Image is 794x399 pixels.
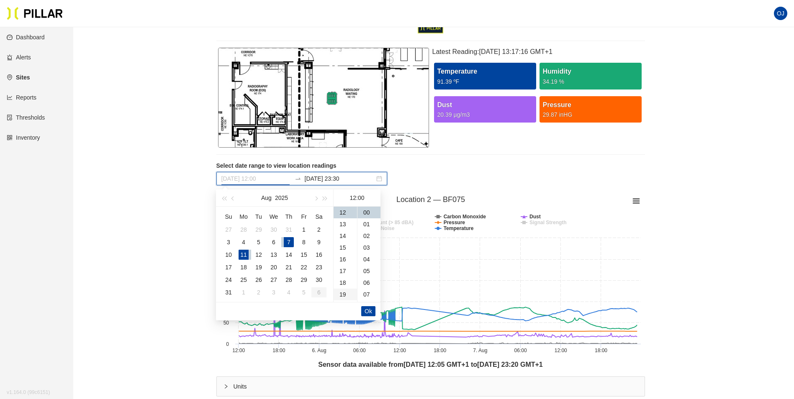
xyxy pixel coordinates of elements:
[251,236,266,248] td: 2025-08-05
[224,287,234,297] div: 31
[357,277,380,289] div: 06
[299,275,309,285] div: 29
[299,237,309,247] div: 8
[357,300,380,312] div: 08
[543,110,638,119] div: 29.87 inHG
[305,174,375,183] input: End date
[296,223,311,236] td: 2025-08-01
[269,275,279,285] div: 27
[281,223,296,236] td: 2025-07-31
[437,77,533,86] div: 91.39 ºF
[251,210,266,223] th: Tu
[236,286,251,299] td: 2025-09-01
[357,220,414,225] tspan: Noise Count (> 85 dBA)
[299,225,309,235] div: 1
[232,348,245,353] text: 12:00
[543,100,638,110] div: Pressure
[393,348,406,353] text: 12:00
[216,359,645,370] div: Sensor data available from [DATE] 12:05 GMT+1 to [DATE] 23:20 GMT+1
[254,225,264,235] div: 29
[217,377,645,396] div: rightUnits
[266,274,281,286] td: 2025-08-27
[334,207,357,218] div: 12
[311,223,326,236] td: 2025-08-02
[437,110,533,119] div: 20.39 µg/m3
[239,262,249,272] div: 18
[376,176,382,182] span: close-circle
[281,274,296,286] td: 2025-08-28
[239,275,249,285] div: 25
[296,210,311,223] th: Fr
[284,225,294,235] div: 31
[221,286,236,299] td: 2025-08-31
[357,253,380,265] div: 04
[299,262,309,272] div: 22
[314,237,324,247] div: 9
[272,348,285,353] text: 18:00
[254,262,264,272] div: 19
[269,250,279,260] div: 13
[357,207,380,218] div: 00
[443,225,473,231] tspan: Temperature
[357,218,380,230] div: 01
[281,248,296,261] td: 2025-08-14
[224,384,229,389] span: right
[554,348,567,353] text: 12:00
[251,286,266,299] td: 2025-09-02
[284,250,294,260] div: 14
[437,100,533,110] div: Dust
[311,236,326,248] td: 2025-08-09
[7,114,45,121] a: exceptionThresholds
[236,223,251,236] td: 2025-07-28
[251,261,266,274] td: 2025-08-19
[221,261,236,274] td: 2025-08-17
[269,287,279,297] div: 3
[236,210,251,223] th: Mo
[224,237,234,247] div: 3
[334,242,357,253] div: 15
[594,348,607,353] text: 18:00
[312,348,326,353] tspan: 6. Aug
[295,175,301,182] span: swap-right
[296,286,311,299] td: 2025-09-05
[357,230,380,242] div: 02
[334,265,357,277] div: 17
[296,248,311,261] td: 2025-08-15
[254,287,264,297] div: 2
[221,223,236,236] td: 2025-07-27
[314,250,324,260] div: 16
[443,220,465,225] tspan: Pressure
[224,275,234,285] div: 24
[296,261,311,274] td: 2025-08-22
[314,225,324,235] div: 2
[281,210,296,223] th: Th
[311,248,326,261] td: 2025-08-16
[266,248,281,261] td: 2025-08-13
[296,274,311,286] td: 2025-08-29
[281,261,296,274] td: 2025-08-21
[236,248,251,261] td: 2025-08-11
[7,74,30,81] a: environmentSites
[529,214,540,220] tspan: Dust
[239,225,249,235] div: 28
[777,7,784,20] span: OJ
[334,230,357,242] div: 14
[437,66,533,77] div: Temperature
[434,348,446,353] text: 18:00
[266,210,281,223] th: We
[275,189,288,206] button: 2025
[266,286,281,299] td: 2025-09-03
[353,348,365,353] text: 06:00
[7,7,63,20] a: Pillar Technologies
[357,289,380,300] div: 07
[334,277,357,289] div: 18
[317,92,347,105] img: Marker
[357,265,380,277] div: 05
[221,174,291,183] input: Start date
[216,161,645,170] label: Select date range to view location readings
[266,261,281,274] td: 2025-08-20
[221,236,236,248] td: 2025-08-03
[266,236,281,248] td: 2025-08-06
[529,220,566,225] tspan: Signal Strength
[314,262,324,272] div: 23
